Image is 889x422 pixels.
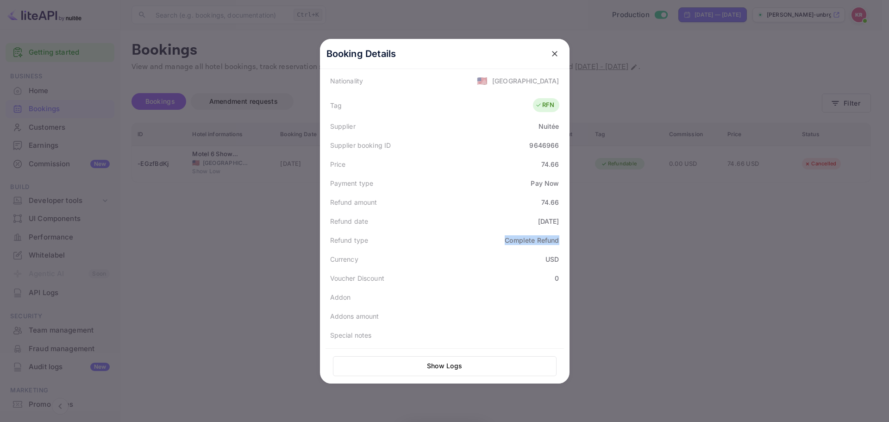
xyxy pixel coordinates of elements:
div: USD [545,254,559,264]
div: Nuitée [538,121,559,131]
div: 74.66 [541,197,559,207]
div: Addon [330,292,351,302]
div: 74.66 [541,159,559,169]
div: Refund type [330,235,369,245]
div: RFN [535,101,554,110]
div: Voucher Discount [330,273,384,283]
div: Addons amount [330,311,379,321]
div: Tag [330,101,342,110]
div: Price [330,159,346,169]
div: Refund date [330,216,369,226]
div: Payment type [330,178,374,188]
button: close [546,45,563,62]
button: Show Logs [333,356,557,376]
div: Pay Now [531,178,559,188]
div: Refund amount [330,197,377,207]
div: Complete Refund [505,235,559,245]
div: 9646966 [529,140,559,150]
div: 0 [555,273,559,283]
div: Currency [330,254,358,264]
div: Supplier [330,121,356,131]
div: Special notes [330,330,372,340]
div: [DATE] [538,216,559,226]
div: Supplier booking ID [330,140,391,150]
p: Booking Details [326,47,396,61]
div: [GEOGRAPHIC_DATA] [492,76,559,86]
div: Nationality [330,76,363,86]
span: United States [477,72,488,89]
